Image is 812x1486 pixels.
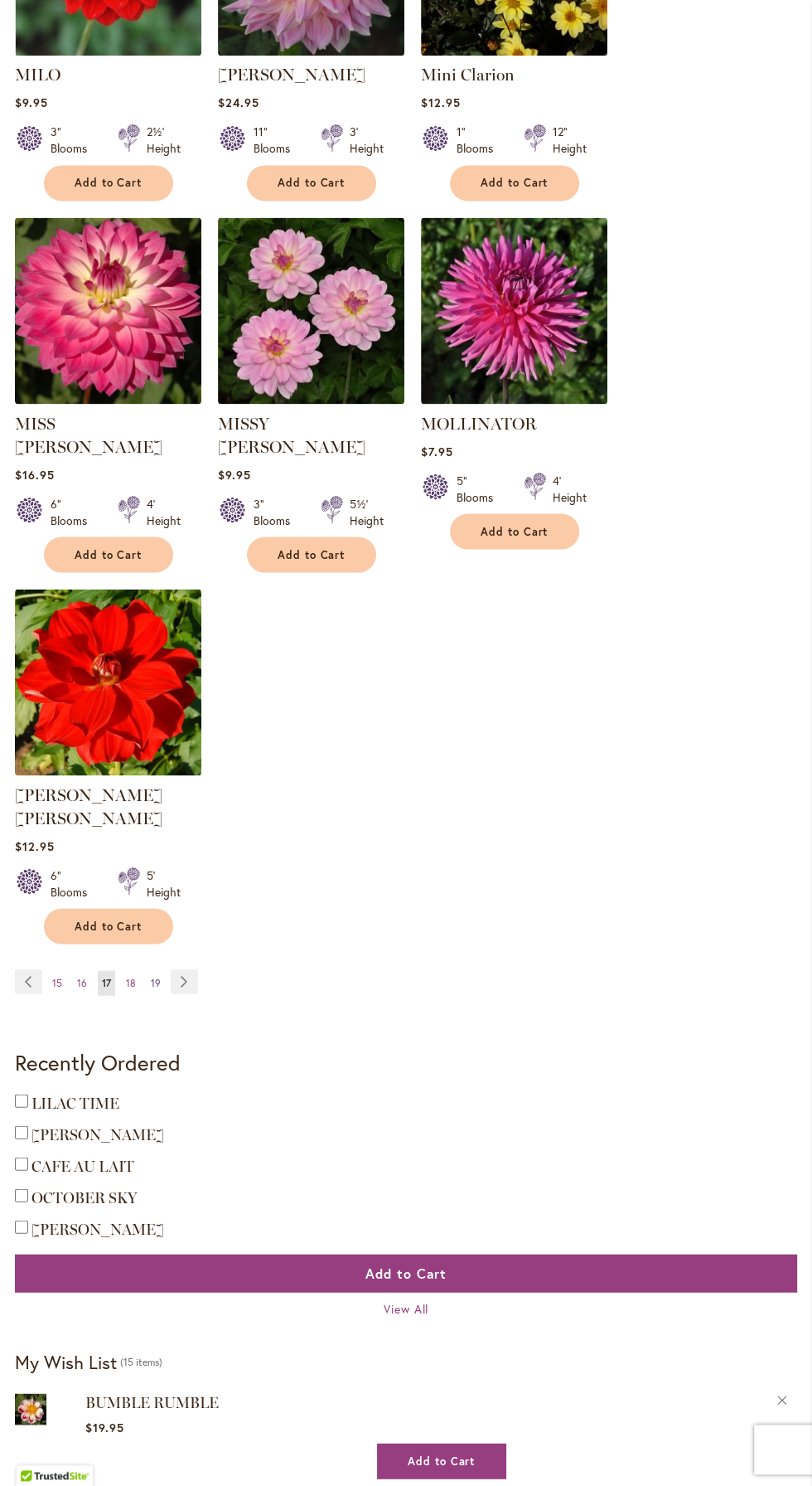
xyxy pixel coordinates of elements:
a: [PERSON_NAME] [31,1220,164,1238]
span: Add to Cart [278,547,346,561]
a: View All [384,1300,429,1316]
div: 6" Blooms [51,495,98,528]
a: 16 [73,970,91,995]
a: MISS [PERSON_NAME] [15,413,162,456]
a: MISS DELILAH [15,391,201,407]
div: 12" Height [553,124,587,157]
span: Add to Cart [75,919,143,933]
a: MISSY [PERSON_NAME] [218,413,365,456]
span: $7.95 [421,443,453,459]
button: Add to Cart [44,537,173,572]
span: $9.95 [218,466,251,482]
span: 15 [52,976,62,988]
img: MOLLY ANN [15,589,201,775]
button: Add to Cart [247,537,376,572]
span: $19.95 [85,1419,124,1435]
a: CAFE AU LAIT [31,1157,134,1175]
a: [PERSON_NAME] [PERSON_NAME] [15,784,162,828]
strong: My Wish List [15,1349,117,1373]
span: 18 [126,976,136,988]
img: MISSY SUE [218,217,404,404]
span: 16 [77,976,87,988]
a: OCTOBER SKY [31,1188,137,1207]
iframe: Launch Accessibility Center [12,1427,59,1474]
span: Add to Cart [481,524,549,538]
div: 6" Blooms [51,867,98,900]
button: Add to Cart [15,1254,797,1292]
a: Mini Clarion [421,43,607,59]
a: Mini Clarion [421,65,515,85]
span: Add to Cart [481,176,549,190]
div: 1" Blooms [457,124,504,157]
button: Add to Cart [44,165,173,201]
a: 15 [48,970,66,995]
div: 11" Blooms [254,124,301,157]
a: MOLLY ANN [15,763,201,779]
a: MILO [15,65,60,85]
a: 19 [147,970,165,995]
a: MISSY SUE [218,391,404,407]
div: 5" Blooms [457,472,504,505]
a: MILO [15,43,201,59]
a: 18 [122,970,140,995]
a: [PERSON_NAME] [31,1125,164,1144]
span: Add to Cart [278,176,346,190]
a: LILAC TIME [31,1094,119,1112]
div: 5½' Height [350,495,384,528]
div: 3' Height [350,124,384,157]
button: Add to Cart [44,908,173,944]
strong: Recently Ordered [15,1047,181,1076]
div: 4' Height [147,495,181,528]
span: Add to Cart [75,547,143,561]
a: BUMBLE RUMBLE [15,1390,46,1430]
span: $24.95 [218,95,259,110]
span: $12.95 [15,838,55,853]
span: $16.95 [15,466,55,482]
button: Add to Cart [450,165,579,201]
a: MOLLINATOR [421,391,607,407]
img: BUMBLE RUMBLE [15,1390,46,1427]
span: 15 items [120,1355,162,1367]
span: 19 [151,976,161,988]
span: $12.95 [421,95,461,110]
span: $9.95 [15,95,48,110]
button: Add to Cart [377,1443,506,1479]
button: Add to Cart [247,165,376,201]
div: 3" Blooms [254,495,301,528]
a: MOLLINATOR [421,413,537,433]
span: 17 [102,976,111,988]
a: [PERSON_NAME] [218,65,365,85]
div: 3" Blooms [51,124,98,157]
img: MISS DELILAH [15,217,201,404]
button: Add to Cart [450,513,579,549]
img: MOLLINATOR [421,217,607,404]
span: Add to Cart [408,1454,476,1468]
div: 4' Height [553,472,587,505]
span: Add to Cart [365,1264,447,1281]
a: Mingus Philip Sr [218,43,404,59]
div: 2½' Height [147,124,181,157]
a: BUMBLE RUMBLE [85,1393,219,1411]
span: Add to Cart [75,176,143,190]
div: 5' Height [147,867,181,900]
